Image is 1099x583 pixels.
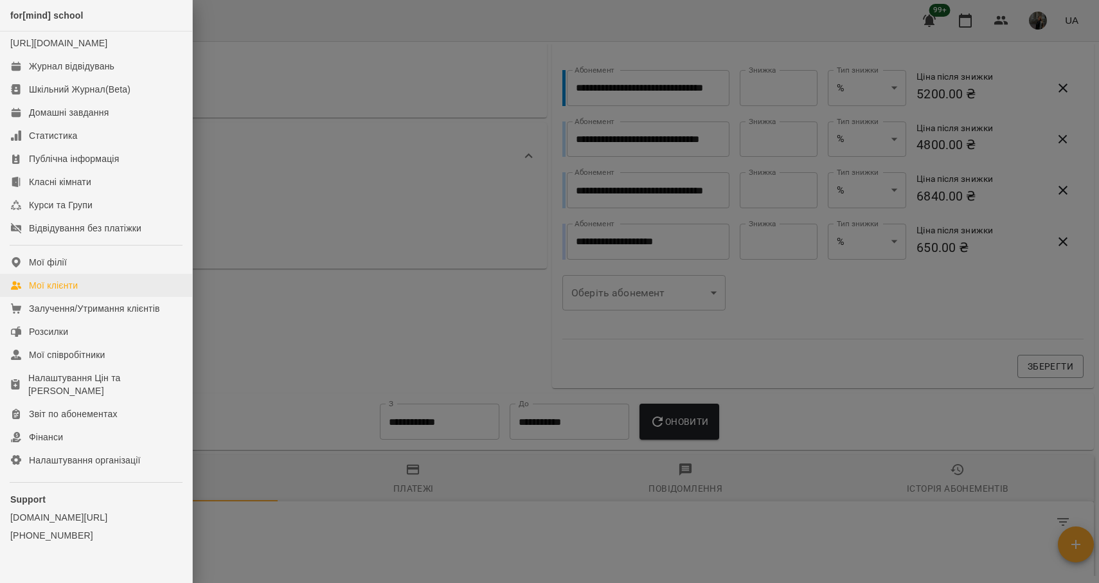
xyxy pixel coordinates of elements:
div: Налаштування Цін та [PERSON_NAME] [28,372,182,397]
a: [PHONE_NUMBER] [10,529,182,542]
div: Налаштування організації [29,454,141,467]
div: Мої філії [29,256,67,269]
div: Залучення/Утримання клієнтів [29,302,160,315]
div: Класні кімнати [29,175,91,188]
div: Курси та Групи [29,199,93,211]
div: Статистика [29,129,78,142]
div: Домашні завдання [29,106,109,119]
a: [URL][DOMAIN_NAME] [10,38,107,48]
span: for[mind] school [10,10,84,21]
div: Фінанси [29,431,63,444]
p: Support [10,493,182,506]
div: Публічна інформація [29,152,119,165]
div: Шкільний Журнал(Beta) [29,83,130,96]
a: [DOMAIN_NAME][URL] [10,511,182,524]
div: Відвідування без платіжки [29,222,141,235]
div: Розсилки [29,325,68,338]
div: Мої співробітники [29,348,105,361]
div: Мої клієнти [29,279,78,292]
div: Журнал відвідувань [29,60,114,73]
div: Звіт по абонементах [29,408,118,420]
